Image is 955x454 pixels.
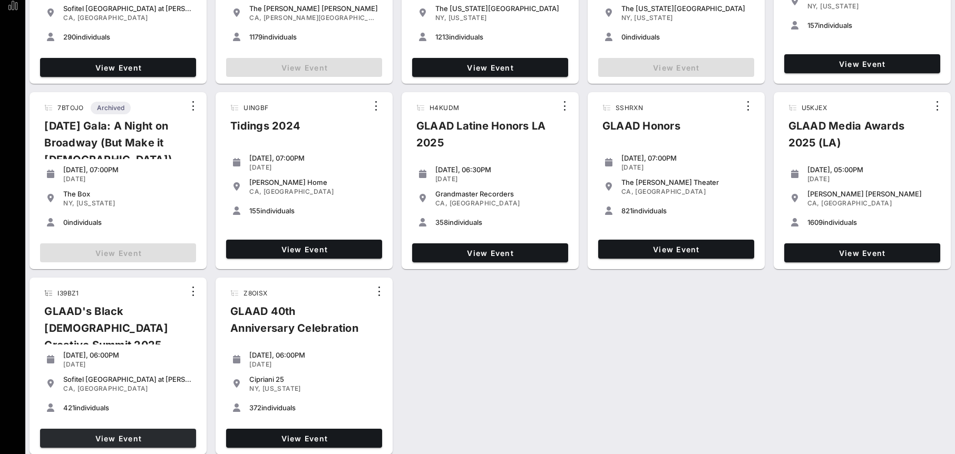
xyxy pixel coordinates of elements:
span: [PERSON_NAME][GEOGRAPHIC_DATA] [264,14,389,22]
span: 421 [63,403,75,412]
span: [GEOGRAPHIC_DATA] [264,187,334,195]
div: [DATE], 07:00PM [249,154,378,162]
span: [GEOGRAPHIC_DATA] [450,199,520,207]
span: [GEOGRAPHIC_DATA] [821,199,892,207]
span: CA, [807,199,820,207]
span: 358 [435,218,448,226]
div: [DATE], 05:00PM [807,165,936,174]
span: NY, [63,199,74,207]
span: 821 [621,206,632,215]
div: [DATE] [63,175,192,183]
div: Grandmaster Recorders [435,190,564,198]
span: View Event [230,434,378,443]
a: View Event [412,243,568,262]
div: [DATE] Gala: A Night on Broadway (But Make it [DEMOGRAPHIC_DATA]) [36,117,184,176]
div: The [US_STATE][GEOGRAPHIC_DATA] [435,4,564,13]
div: The [US_STATE][GEOGRAPHIC_DATA] [621,4,750,13]
span: 1213 [435,33,449,41]
span: NY, [435,14,446,22]
span: [GEOGRAPHIC_DATA] [635,187,706,195]
div: The Box [63,190,192,198]
span: NY, [621,14,632,22]
div: GLAAD's Black [DEMOGRAPHIC_DATA] Creative Summit 2025 [36,303,184,362]
a: View Event [784,243,940,262]
span: 372 [249,403,261,412]
div: Sofitel [GEOGRAPHIC_DATA] at [PERSON_NAME][GEOGRAPHIC_DATA] [63,375,192,383]
div: [PERSON_NAME] Home [249,178,378,186]
span: 290 [63,33,76,41]
div: GLAAD Honors [594,117,689,143]
span: 1179 [249,33,262,41]
span: 1609 [807,218,823,226]
span: NY, [249,384,260,392]
span: View Event [416,63,564,72]
span: U5KJEX [802,104,827,112]
div: individuals [249,33,378,41]
div: individuals [249,403,378,412]
a: View Event [226,240,382,259]
span: Z8OISX [243,289,267,297]
span: CA, [63,14,75,22]
span: H4KUDM [430,104,459,112]
div: The [PERSON_NAME] Theater [621,178,750,186]
a: View Event [40,429,196,448]
span: CA, [249,187,261,195]
span: [US_STATE] [449,14,487,22]
a: View Event [598,240,754,259]
span: View Event [416,249,564,258]
span: Archived [97,102,124,114]
span: NY, [807,2,818,10]
div: individuals [807,218,936,226]
span: View Event [788,249,936,258]
div: GLAAD Latine Honors LA 2025 [408,117,556,160]
div: [DATE] [249,360,378,369]
div: individuals [807,21,936,29]
span: [GEOGRAPHIC_DATA] [77,384,148,392]
a: View Event [40,58,196,77]
a: View Event [784,54,940,73]
span: [US_STATE] [634,14,673,22]
span: [US_STATE] [262,384,301,392]
span: View Event [788,60,936,68]
span: UINGBF [243,104,268,112]
div: individuals [435,218,564,226]
span: 155 [249,206,260,215]
span: CA, [621,187,634,195]
div: [DATE], 06:00PM [63,351,192,359]
div: Sofitel [GEOGRAPHIC_DATA] at [PERSON_NAME][GEOGRAPHIC_DATA] [63,4,192,13]
span: [US_STATE] [76,199,115,207]
span: 0 [621,33,626,41]
div: [DATE], 06:30PM [435,165,564,174]
div: [DATE] [435,175,564,183]
div: [DATE], 07:00PM [63,165,192,174]
div: individuals [249,206,378,215]
div: [DATE] [249,163,378,172]
div: individuals [63,33,192,41]
span: SSHRXN [616,104,643,112]
div: Tidings 2024 [222,117,309,143]
a: View Event [412,58,568,77]
div: [DATE] [63,360,192,369]
span: CA, [63,384,75,392]
span: View Event [602,245,750,254]
span: I39BZ1 [57,289,79,297]
span: 157 [807,21,818,29]
span: View Event [230,245,378,254]
div: [DATE], 07:00PM [621,154,750,162]
div: [DATE], 06:00PM [249,351,378,359]
span: [GEOGRAPHIC_DATA] [77,14,148,22]
div: [DATE] [807,175,936,183]
div: GLAAD Media Awards 2025 (LA) [780,117,929,160]
div: The [PERSON_NAME] [PERSON_NAME] [249,4,378,13]
a: View Event [226,429,382,448]
div: individuals [63,218,192,226]
span: [US_STATE] [820,2,859,10]
span: CA, [435,199,447,207]
div: [DATE] [621,163,750,172]
div: individuals [621,33,750,41]
span: View Event [44,434,192,443]
span: View Event [44,63,192,72]
div: GLAAD 40th Anniversary Celebration [222,303,371,345]
span: CA, [249,14,261,22]
div: [PERSON_NAME] [PERSON_NAME] [807,190,936,198]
